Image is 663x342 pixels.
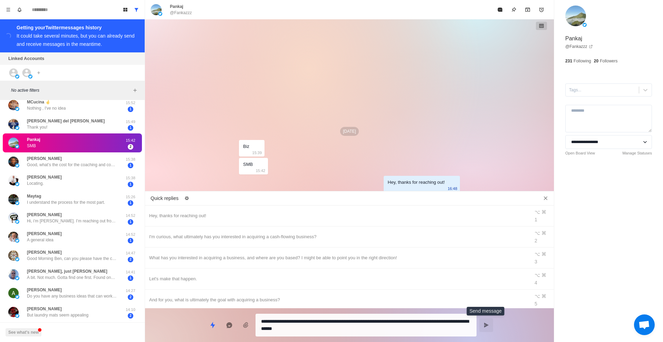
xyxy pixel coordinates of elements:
span: 2 [128,294,133,300]
img: picture [15,295,19,299]
p: 15:38 [122,157,139,162]
p: 20 [594,58,598,64]
p: Do you have any business ideas that can work in [GEOGRAPHIC_DATA] [GEOGRAPHIC_DATA]? [27,293,117,299]
img: picture [583,23,587,27]
p: [PERSON_NAME], just [PERSON_NAME] [27,268,107,274]
p: [DATE] [340,127,359,136]
img: picture [8,175,19,185]
p: 15:42 [122,138,139,143]
img: picture [565,6,586,26]
img: picture [8,307,19,317]
button: Quick replies [206,318,220,332]
img: picture [8,213,19,223]
img: picture [15,144,19,149]
span: 2 [128,313,133,319]
button: Board View [120,4,131,15]
p: 14:41 [122,269,139,275]
p: But laundry mats seem appealing [27,312,88,318]
p: Good, what’s the cost for the coaching and consultations? [27,162,117,168]
p: [PERSON_NAME] [27,249,62,255]
p: 16:48 [448,185,457,192]
div: I'm curious, what ultimately has you interested in acquiring a cash-flowing business? [149,233,526,241]
p: Following [574,58,591,64]
a: Manage Statuses [622,150,652,156]
img: picture [28,74,32,79]
img: picture [15,257,19,261]
p: 231 [565,58,572,64]
p: I understand the process for the most part. [27,199,105,205]
img: picture [15,126,19,130]
p: [PERSON_NAME] [27,174,62,180]
img: picture [151,4,162,15]
a: @Fankazzz [565,43,593,50]
p: Nothing , I've no idea [27,105,66,111]
p: [PERSON_NAME] [27,306,62,312]
div: SMB [243,161,253,168]
span: 1 [128,182,133,187]
span: 1 [128,125,133,131]
img: picture [8,157,19,167]
p: Followers [600,58,617,64]
p: A bit. Not much. Gotta find one first. Found one but they sold it to 2 employees [27,274,117,281]
img: picture [8,232,19,242]
img: picture [8,100,19,110]
p: Linked Accounts [8,55,44,62]
div: ⌥ ⌘ 1 [535,208,550,223]
img: picture [15,276,19,280]
p: Quick replies [151,195,179,202]
p: 14:47 [122,250,139,256]
button: Add filters [131,86,139,94]
span: 2 [128,144,133,150]
button: Add account [35,69,43,77]
p: 15:52 [122,100,139,106]
span: 1 [128,200,133,206]
div: ⌥ ⌘ 3 [535,250,550,265]
div: It could take several minutes, but you can already send and receive messages in the meantime. [17,33,135,47]
button: Mark as read [493,3,507,17]
img: picture [8,269,19,280]
a: Open Board View [565,150,595,156]
span: 1 [128,219,133,225]
div: Hey, thanks for reaching out! [149,212,526,220]
p: [PERSON_NAME] del [PERSON_NAME] [27,118,105,124]
p: [PERSON_NAME] [27,287,62,293]
p: [PERSON_NAME] [27,231,62,237]
div: What has you interested in acquiring a business, and where are you based? I might be able to poin... [149,254,526,262]
span: 1 [128,238,133,243]
img: picture [8,250,19,261]
p: 15:26 [122,194,139,200]
button: Pin [507,3,521,17]
img: picture [15,314,19,318]
div: ⌥ ⌘ 4 [535,271,550,286]
img: picture [8,194,19,204]
div: ⌥ ⌘ 5 [535,292,550,308]
p: Hi, i’m [PERSON_NAME]. I’m reaching out from [GEOGRAPHIC_DATA] ✌🏾 Well, i’m interesting with FMCG... [27,218,117,224]
img: picture [15,239,19,243]
button: Add reminder [535,3,548,17]
p: 15:42 [256,167,266,174]
img: picture [15,201,19,205]
p: Pankaj [170,3,183,10]
a: Open chat [634,314,655,335]
p: 15:49 [122,119,139,125]
p: Locating. [27,180,44,187]
span: 1 [128,107,133,112]
p: 14:52 [122,213,139,219]
div: And for you, what is ultimately the goal with acquiring a business? [149,296,526,304]
button: See what's new [6,328,41,336]
button: Archive [521,3,535,17]
img: picture [15,220,19,224]
p: Pankaj [565,34,582,43]
button: Menu [3,4,14,15]
span: 1 [128,275,133,281]
p: [PERSON_NAME] [27,155,62,162]
img: picture [15,74,19,79]
button: Close quick replies [540,193,551,204]
button: Add media [239,318,253,332]
p: @Fankazzz [170,10,192,16]
div: Let's make that happen. [149,275,526,283]
p: Thank you! [27,124,47,130]
img: picture [158,12,162,16]
img: picture [8,138,19,148]
p: Pankaj [27,137,40,143]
